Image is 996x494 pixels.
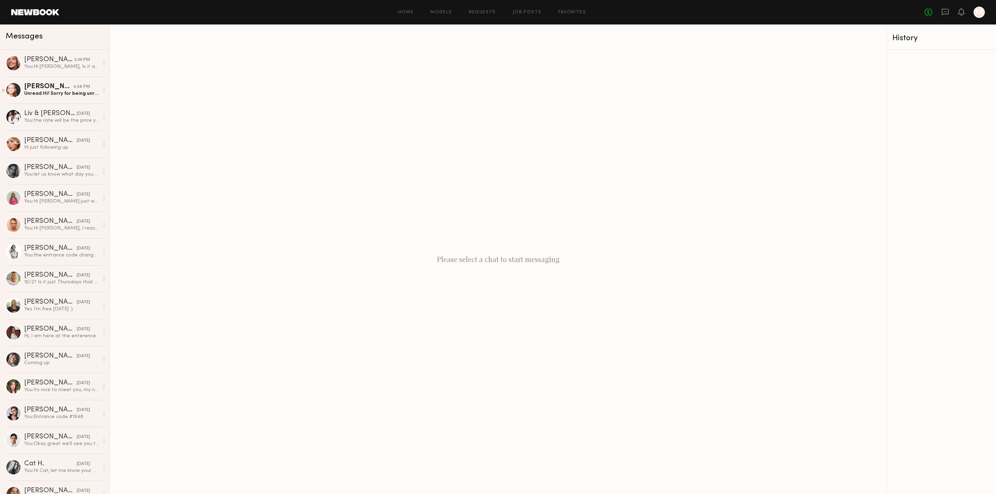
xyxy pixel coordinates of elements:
div: You: Hi [PERSON_NAME], I reached back a month back and just wanted to reach out to you again. [24,225,99,232]
div: Unread: Hi! Sorry for being unresponsive, just got back from [GEOGRAPHIC_DATA]. I can come by [DA... [24,90,99,97]
div: [PERSON_NAME] [24,380,77,387]
span: Messages [6,33,43,41]
div: Please select a chat to start messaging [110,24,886,494]
div: You: Entrance code #1948 [24,414,99,420]
div: You: Hi Cat, let me know your availability [24,467,99,474]
div: [DATE] [77,407,90,414]
div: Hi, I am here at the enterence [24,333,99,339]
div: [PERSON_NAME] [24,272,77,279]
div: [PERSON_NAME] [24,137,77,144]
div: History [892,34,990,42]
div: [DATE] [77,137,90,144]
div: Yes I’m free [DATE] :) [24,306,99,312]
div: [PERSON_NAME] [24,218,77,225]
div: [DATE] [77,461,90,467]
div: [PERSON_NAME] [24,299,77,306]
div: You: Okay great we'll see you then [24,440,99,447]
div: [DATE] [77,218,90,225]
div: [DATE] [77,326,90,333]
a: Requests [469,10,496,15]
div: [DATE] [77,191,90,198]
div: Coming up [24,360,99,366]
a: Models [430,10,452,15]
a: Job Posts [513,10,542,15]
div: You: Its nice to meet you, my name is [PERSON_NAME] and I am the Head Designer at Blue B Collecti... [24,387,99,393]
div: [PERSON_NAME] [24,353,77,360]
a: Favorites [558,10,586,15]
div: You: Hi [PERSON_NAME], Is it a full day shoot? [24,63,99,70]
div: Hi just following up [24,144,99,151]
div: [DATE] [77,111,90,117]
div: [PERSON_NAME] [24,433,77,440]
div: [DATE] [77,164,90,171]
div: [DATE] [77,245,90,252]
div: [DATE] [77,272,90,279]
a: Home [398,10,414,15]
div: You: let us know what day you will be in LA OCT and we will plan a schedule for you [24,171,99,178]
div: [PERSON_NAME] [24,326,77,333]
div: You: the entrance code changed so please use this 1982# [24,252,99,259]
div: You: Hi [PERSON_NAME] just wanted to follow up back with you! [24,198,99,205]
div: [PERSON_NAME] [24,164,77,171]
div: Cat H. [24,460,77,467]
div: You: the rate will be the price you have mentioned for that hr [24,117,99,124]
div: [PERSON_NAME] [24,191,77,198]
div: [PERSON_NAME] [24,83,73,90]
a: M [974,7,985,18]
div: [DATE] [77,380,90,387]
div: [DATE] [77,434,90,440]
div: 10/2? Is it just Thursdays that you have available? If so would the 9th or 16th work? [24,279,99,285]
div: 4:28 PM [73,84,90,90]
div: [DATE] [77,299,90,306]
div: 2:39 PM [74,57,90,63]
div: [PERSON_NAME] [24,245,77,252]
div: [DATE] [77,353,90,360]
div: [PERSON_NAME] [24,56,74,63]
div: Liv & [PERSON_NAME] [24,110,77,117]
div: [PERSON_NAME] [24,407,77,414]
